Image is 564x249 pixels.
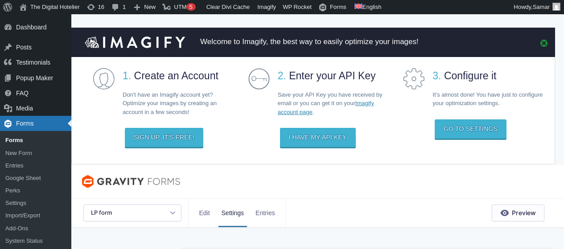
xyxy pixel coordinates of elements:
[354,4,362,9] img: en.svg
[432,90,546,108] p: It’s almost done! You have just to configure your optimization settings.
[123,90,236,117] p: Don't have an Imagify account yet? Optimize your images by creating an account in a few seconds!
[189,4,192,10] span: 5
[200,38,419,48] span: Welcome to Imagify, the best way to easily optimize your images!
[432,68,546,84] p: Configure it
[250,199,281,227] a: Entries
[492,204,544,221] a: Preview
[533,4,550,10] span: Samar
[91,210,112,216] span: LP form
[278,90,391,117] p: Save your API Key you have received by email or you can get it on your .
[539,39,548,48] a: Dismiss this notice
[278,68,391,84] p: Enter your API Key
[82,175,180,188] img: Gravity Forms
[125,128,203,147] a: Sign up, It's FREE!
[278,100,374,115] a: Imagify account page
[216,199,250,227] a: Settings
[280,128,356,147] a: I have my API key
[193,199,215,227] a: Editor
[85,37,185,48] img: Imagify
[123,68,236,84] p: Create an Account
[435,119,506,139] a: Go to Settings
[83,204,181,221] button: LP form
